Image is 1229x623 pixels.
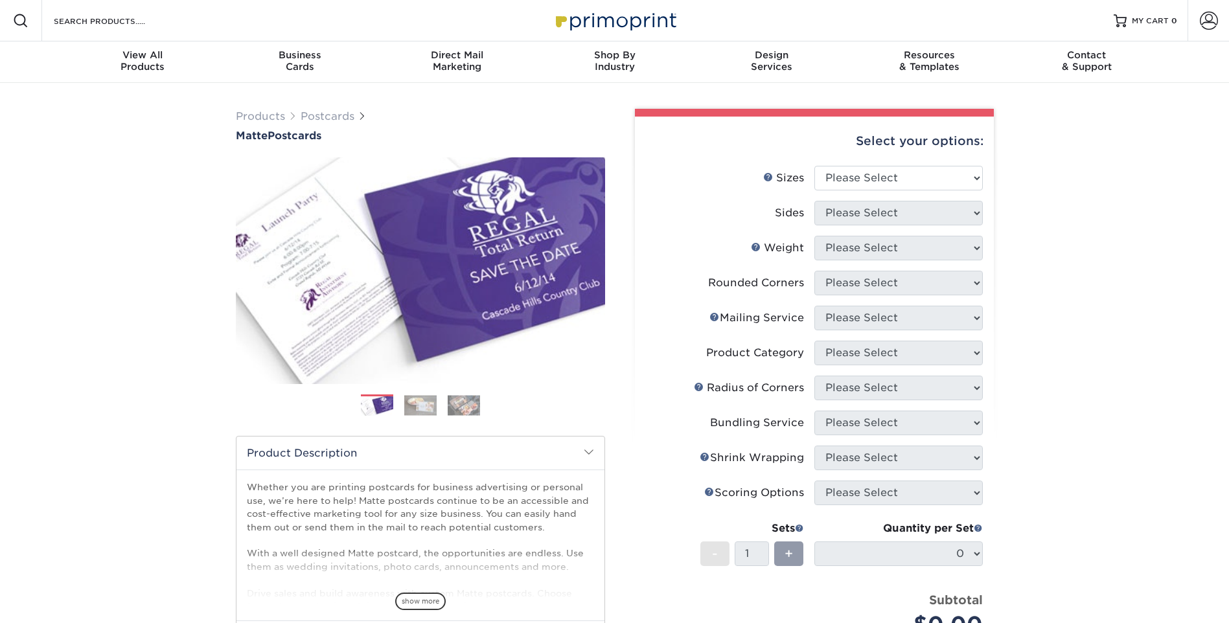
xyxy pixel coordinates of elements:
[851,41,1008,83] a: Resources& Templates
[751,240,804,256] div: Weight
[693,49,851,61] span: Design
[1171,16,1177,25] span: 0
[236,143,605,398] img: Matte 01
[1008,49,1166,61] span: Contact
[64,41,222,83] a: View AllProducts
[236,130,605,142] h1: Postcards
[236,436,604,470] h2: Product Description
[775,205,804,221] div: Sides
[550,6,680,34] img: Primoprint
[814,521,983,536] div: Quantity per Set
[693,49,851,73] div: Services
[236,130,605,142] a: MattePostcards
[378,49,536,61] span: Direct Mail
[700,450,804,466] div: Shrink Wrapping
[712,544,718,563] span: -
[221,49,378,61] span: Business
[221,41,378,83] a: BusinessCards
[536,41,693,83] a: Shop ByIndustry
[52,13,179,28] input: SEARCH PRODUCTS.....
[710,415,804,431] div: Bundling Service
[301,110,354,122] a: Postcards
[361,395,393,418] img: Postcards 01
[929,593,983,607] strong: Subtotal
[708,275,804,291] div: Rounded Corners
[536,49,693,61] span: Shop By
[64,49,222,61] span: View All
[395,593,446,610] span: show more
[64,49,222,73] div: Products
[694,380,804,396] div: Radius of Corners
[851,49,1008,73] div: & Templates
[706,345,804,361] div: Product Category
[236,110,285,122] a: Products
[763,170,804,186] div: Sizes
[1008,41,1166,83] a: Contact& Support
[378,41,536,83] a: Direct MailMarketing
[709,310,804,326] div: Mailing Service
[700,521,804,536] div: Sets
[221,49,378,73] div: Cards
[785,544,793,563] span: +
[851,49,1008,61] span: Resources
[1008,49,1166,73] div: & Support
[448,395,480,415] img: Postcards 03
[378,49,536,73] div: Marketing
[645,117,983,166] div: Select your options:
[404,395,437,415] img: Postcards 02
[536,49,693,73] div: Industry
[236,130,268,142] span: Matte
[693,41,851,83] a: DesignServices
[1132,16,1169,27] span: MY CART
[704,485,804,501] div: Scoring Options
